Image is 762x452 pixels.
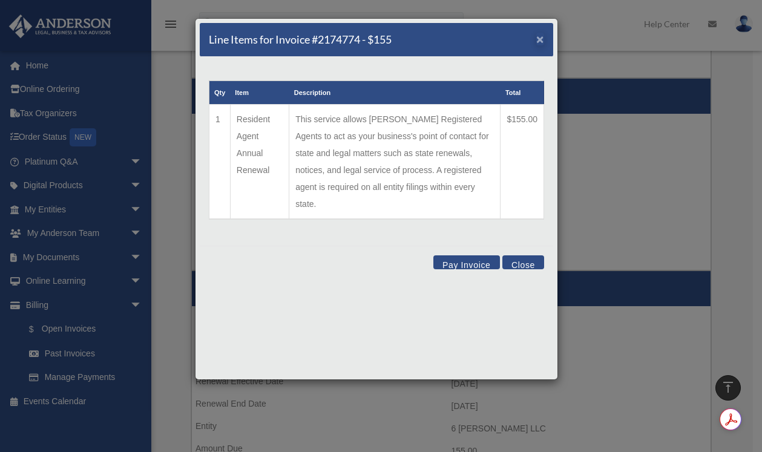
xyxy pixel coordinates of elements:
[209,105,231,220] td: 1
[230,105,289,220] td: Resident Agent Annual Renewal
[289,81,501,105] th: Description
[209,81,231,105] th: Qty
[536,32,544,46] span: ×
[501,105,544,220] td: $155.00
[502,255,544,269] button: Close
[209,32,392,47] h5: Line Items for Invoice #2174774 - $155
[536,33,544,45] button: Close
[230,81,289,105] th: Item
[501,81,544,105] th: Total
[433,255,500,269] button: Pay Invoice
[289,105,501,220] td: This service allows [PERSON_NAME] Registered Agents to act as your business's point of contact fo...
